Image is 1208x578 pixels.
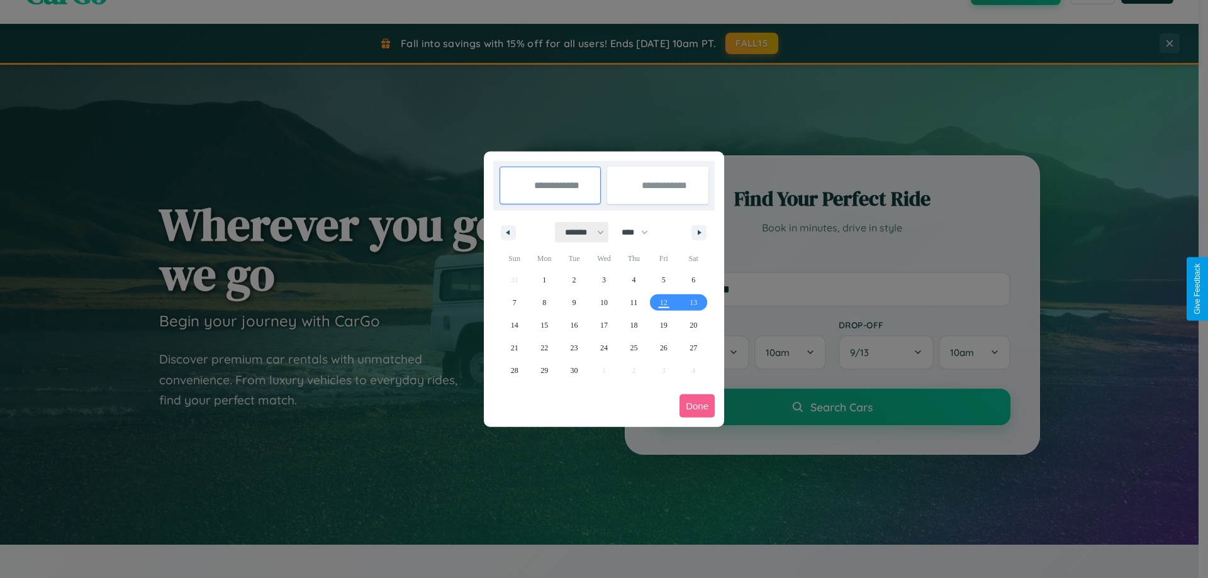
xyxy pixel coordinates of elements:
span: 15 [540,314,548,336]
button: 6 [679,269,708,291]
span: 14 [511,314,518,336]
span: 22 [540,336,548,359]
button: 26 [649,336,678,359]
span: 19 [660,314,668,336]
span: 3 [602,269,606,291]
button: 28 [500,359,529,382]
span: 24 [600,336,608,359]
span: 16 [571,314,578,336]
span: 20 [690,314,697,336]
span: 8 [542,291,546,314]
button: 16 [559,314,589,336]
button: 24 [589,336,618,359]
span: Sun [500,248,529,269]
span: 7 [513,291,517,314]
button: 4 [619,269,649,291]
span: 25 [630,336,637,359]
span: 18 [630,314,637,336]
span: 5 [662,269,666,291]
button: 8 [529,291,559,314]
button: 13 [679,291,708,314]
button: 27 [679,336,708,359]
span: 23 [571,336,578,359]
span: Wed [589,248,618,269]
span: 28 [511,359,518,382]
button: 29 [529,359,559,382]
button: 20 [679,314,708,336]
span: Mon [529,248,559,269]
button: 11 [619,291,649,314]
span: 17 [600,314,608,336]
span: Fri [649,248,678,269]
span: 9 [573,291,576,314]
button: 21 [500,336,529,359]
button: 12 [649,291,678,314]
span: 29 [540,359,548,382]
button: 14 [500,314,529,336]
span: 1 [542,269,546,291]
button: 17 [589,314,618,336]
button: 23 [559,336,589,359]
span: 13 [690,291,697,314]
button: 25 [619,336,649,359]
button: Done [679,394,715,418]
span: 2 [573,269,576,291]
div: Give Feedback [1193,264,1202,314]
button: 1 [529,269,559,291]
span: Sat [679,248,708,269]
span: 11 [630,291,638,314]
button: 7 [500,291,529,314]
button: 10 [589,291,618,314]
span: Tue [559,248,589,269]
button: 2 [559,269,589,291]
span: 6 [691,269,695,291]
span: 21 [511,336,518,359]
span: 26 [660,336,668,359]
button: 18 [619,314,649,336]
span: 4 [632,269,635,291]
button: 22 [529,336,559,359]
span: 27 [690,336,697,359]
button: 15 [529,314,559,336]
button: 30 [559,359,589,382]
span: Thu [619,248,649,269]
span: 10 [600,291,608,314]
button: 3 [589,269,618,291]
button: 19 [649,314,678,336]
button: 9 [559,291,589,314]
button: 5 [649,269,678,291]
span: 12 [660,291,668,314]
span: 30 [571,359,578,382]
